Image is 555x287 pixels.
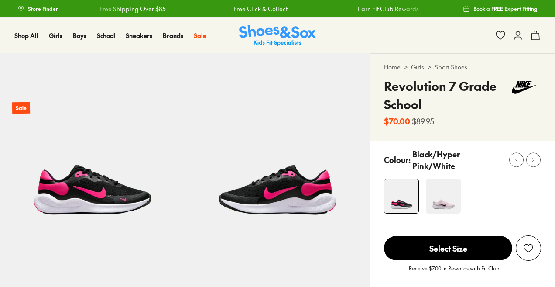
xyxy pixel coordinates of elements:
[384,235,512,261] button: Select Size
[412,148,503,172] p: Black/Hyper Pink/White
[409,264,499,280] p: Receive $7.00 in Rewards with Fit Club
[384,77,507,114] h4: Revolution 7 Grade School
[17,1,58,17] a: Store Finder
[384,179,418,213] img: 4-476458_1
[412,115,434,127] s: $89.95
[97,31,115,40] a: School
[14,31,38,40] a: Shop All
[12,102,30,114] p: Sale
[411,62,424,72] a: Girls
[516,235,541,261] button: Add to Wishlist
[185,53,370,239] img: 5-476459_1
[239,25,316,46] img: SNS_Logo_Responsive.svg
[233,4,288,14] a: Free Click & Collect
[49,31,62,40] a: Girls
[384,62,541,72] div: > >
[435,62,467,72] a: Sport Shoes
[463,1,538,17] a: Book a FREE Expert Fitting
[426,179,461,214] img: 4-453324_1
[384,236,512,260] span: Select Size
[358,4,419,14] a: Earn Fit Club Rewards
[473,5,538,13] span: Book a FREE Expert Fitting
[28,5,58,13] span: Store Finder
[384,62,401,72] a: Home
[239,25,316,46] a: Shoes & Sox
[163,31,183,40] a: Brands
[384,115,410,127] b: $70.00
[507,77,541,98] img: Vendor logo
[384,154,411,166] p: Colour:
[73,31,86,40] a: Boys
[126,31,152,40] a: Sneakers
[99,4,166,14] a: Free Shipping Over $85
[194,31,206,40] a: Sale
